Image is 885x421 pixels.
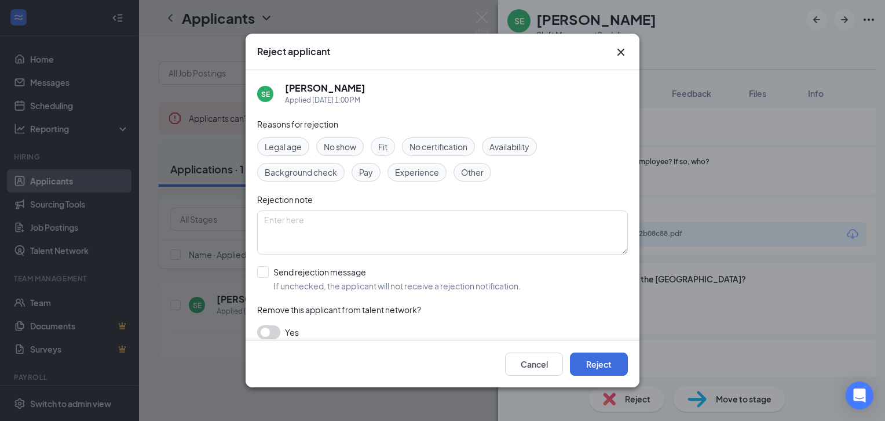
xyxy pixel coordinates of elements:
span: Experience [395,166,439,179]
div: SE [261,89,270,99]
h5: [PERSON_NAME] [285,82,365,95]
span: Fit [378,140,387,153]
span: Pay [359,166,373,179]
span: No certification [409,140,467,153]
span: Other [461,166,484,179]
svg: Cross [614,45,628,59]
button: Close [614,45,628,59]
div: Applied [DATE] 1:00 PM [285,95,365,106]
span: Reasons for rejection [257,119,338,129]
span: Legal age [265,140,302,153]
span: Availability [489,140,529,153]
span: Remove this applicant from talent network? [257,304,421,315]
span: Yes [285,325,299,339]
span: Rejection note [257,194,313,205]
span: Background check [265,166,337,179]
h3: Reject applicant [257,45,330,58]
button: Cancel [505,353,563,376]
div: Open Intercom Messenger [846,382,873,409]
span: No show [324,140,356,153]
button: Reject [570,353,628,376]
